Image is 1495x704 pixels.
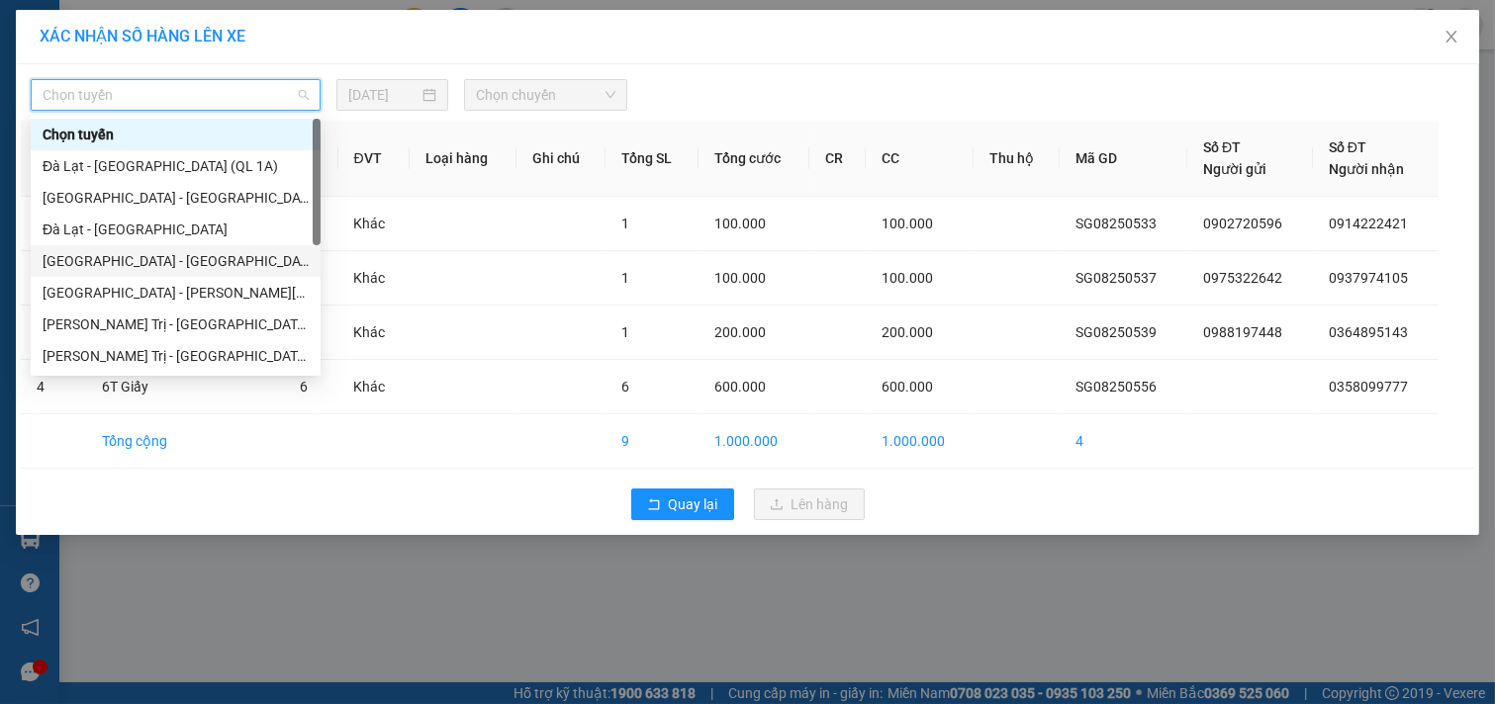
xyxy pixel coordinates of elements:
td: 1 [21,197,86,251]
td: Khác [338,251,410,306]
th: Thu hộ [974,121,1060,197]
div: Đà Lạt - Sài Gòn (QL 1A) [31,150,321,182]
div: Chọn tuyến [43,124,309,145]
td: 4 [21,360,86,414]
span: 600.000 [882,379,933,395]
div: [PERSON_NAME] Trị - [GEOGRAPHIC_DATA] - [GEOGRAPHIC_DATA] - [GEOGRAPHIC_DATA] [43,313,309,335]
span: SG08250539 [1075,324,1157,340]
th: CC [866,121,974,197]
span: 200.000 [882,324,933,340]
button: Close [1424,10,1479,65]
span: 0975322642 [1203,270,1282,286]
span: Chọn chuyến [476,80,615,110]
th: Tổng cước [699,121,809,197]
td: Khác [338,360,410,414]
span: 1 [621,270,629,286]
th: Tổng SL [606,121,699,197]
span: Số ĐT [1203,139,1241,155]
td: 9 [606,414,699,469]
th: ĐVT [338,121,410,197]
button: rollbackQuay lại [631,488,734,520]
td: 1.000.000 [699,414,809,469]
span: close [1444,29,1459,44]
span: 1 [621,216,629,231]
span: 100.000 [882,216,933,231]
span: 0988197448 [1203,324,1282,340]
th: Loại hàng [410,121,516,197]
span: SG08250556 [1075,379,1157,395]
span: 100.000 [882,270,933,286]
td: 4 [1060,414,1187,469]
div: Sài Gòn - Đà Lạt (QL 1A) [31,182,321,214]
div: Quảng Trị - Huế - Đà Nẵng - Vũng Tàu [31,308,321,340]
span: Người gửi [1203,161,1266,177]
span: Chọn tuyến [43,80,309,110]
td: Khác [338,197,410,251]
span: 200.000 [714,324,766,340]
td: 2 [21,251,86,306]
span: 6 [300,379,308,395]
span: 0914222421 [1329,216,1408,231]
span: Người nhận [1329,161,1404,177]
div: Sài Gòn - Đà Lạt [31,245,321,277]
div: Đà Lạt - [GEOGRAPHIC_DATA] (QL 1A) [43,155,309,177]
span: 0902720596 [1203,216,1282,231]
span: XÁC NHẬN SỐ HÀNG LÊN XE [40,27,245,45]
div: Quảng Trị - Sài Gòn [31,340,321,372]
span: 0364895143 [1329,324,1408,340]
span: 100.000 [714,216,766,231]
div: [GEOGRAPHIC_DATA] - [GEOGRAPHIC_DATA] [43,250,309,272]
td: 1.000.000 [866,414,974,469]
div: [PERSON_NAME] Trị - [GEOGRAPHIC_DATA] [43,345,309,367]
th: Mã GD [1060,121,1187,197]
td: 6T Giấy [86,360,284,414]
span: 0937974105 [1329,270,1408,286]
span: SG08250533 [1075,216,1157,231]
th: CR [809,121,866,197]
span: 1 [621,324,629,340]
span: SG08250537 [1075,270,1157,286]
th: Ghi chú [516,121,607,197]
div: Đà Lạt - [GEOGRAPHIC_DATA] [43,219,309,240]
span: Quay lại [669,493,718,515]
span: 6 [621,379,629,395]
span: 600.000 [714,379,766,395]
div: [GEOGRAPHIC_DATA] - [GEOGRAPHIC_DATA] (QL 1A) [43,187,309,209]
span: rollback [647,497,661,513]
input: 15/08/2025 [348,84,419,106]
td: 3 [21,306,86,360]
div: Chọn tuyến [31,119,321,150]
div: [GEOGRAPHIC_DATA] - [PERSON_NAME][GEOGRAPHIC_DATA] [43,282,309,304]
div: Sài Gòn - Quảng Trị [31,277,321,308]
span: 0358099777 [1329,379,1408,395]
button: uploadLên hàng [754,488,865,520]
div: Đà Lạt - Sài Gòn [31,214,321,245]
span: Số ĐT [1329,139,1366,155]
td: Tổng cộng [86,414,284,469]
th: STT [21,121,86,197]
td: Khác [338,306,410,360]
span: 100.000 [714,270,766,286]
